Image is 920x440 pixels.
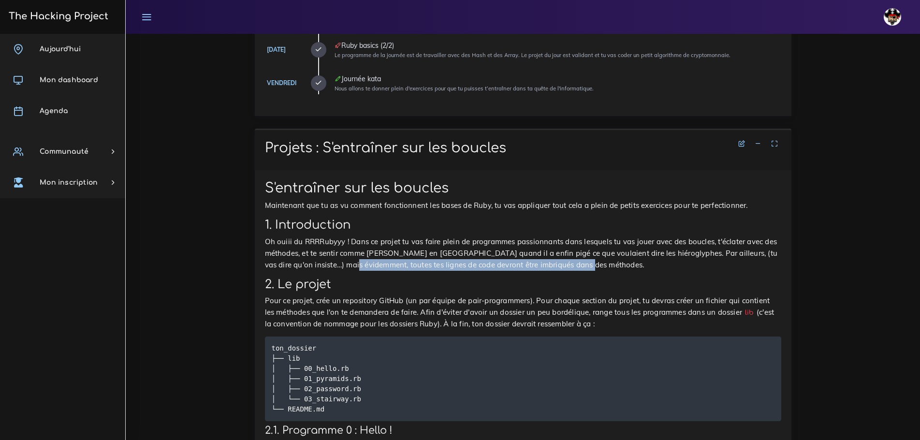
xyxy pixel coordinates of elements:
[6,11,108,22] h3: The Hacking Project
[40,107,68,115] span: Agenda
[272,343,361,414] code: ton_dossier ├── lib │ ├── 00_hello.rb │ ├── 01_pyramids.rb │ ├── 02_password.rb │ └── 03_stairway...
[742,308,757,318] code: lib
[884,8,901,26] img: avatar
[335,52,730,59] small: Le programme de la journée est de travailler avec des Hash et des Array. Le projet du jour est va...
[335,42,781,49] div: Ruby basics (2/2)
[265,200,781,211] p: Maintenant que tu as vu comment fonctionnent les bases de Ruby, tu vas appliquer tout cela a plei...
[40,179,98,186] span: Mon inscription
[40,148,88,155] span: Communauté
[335,75,781,82] div: Journée kata
[335,85,594,92] small: Nous allons te donner plein d'exercices pour que tu puisses t’entraîner dans ta quête de l'inform...
[265,425,781,437] h3: 2.1. Programme 0 : Hello !
[265,140,781,157] h1: Projets : S'entraîner sur les boucles
[40,45,81,53] span: Aujourd'hui
[265,236,781,271] p: Oh ouiii du RRRRubyyy ! Dans ce projet tu vas faire plein de programmes passionnants dans lesquel...
[265,218,781,232] h2: 1. Introduction
[265,278,781,292] h2: 2. Le projet
[267,46,286,53] a: [DATE]
[265,180,781,197] h1: S'entraîner sur les boucles
[267,79,296,87] a: Vendredi
[265,295,781,330] p: Pour ce projet, crée un repository GitHub (un par équipe de pair-programmers). Pour chaque sectio...
[40,76,98,84] span: Mon dashboard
